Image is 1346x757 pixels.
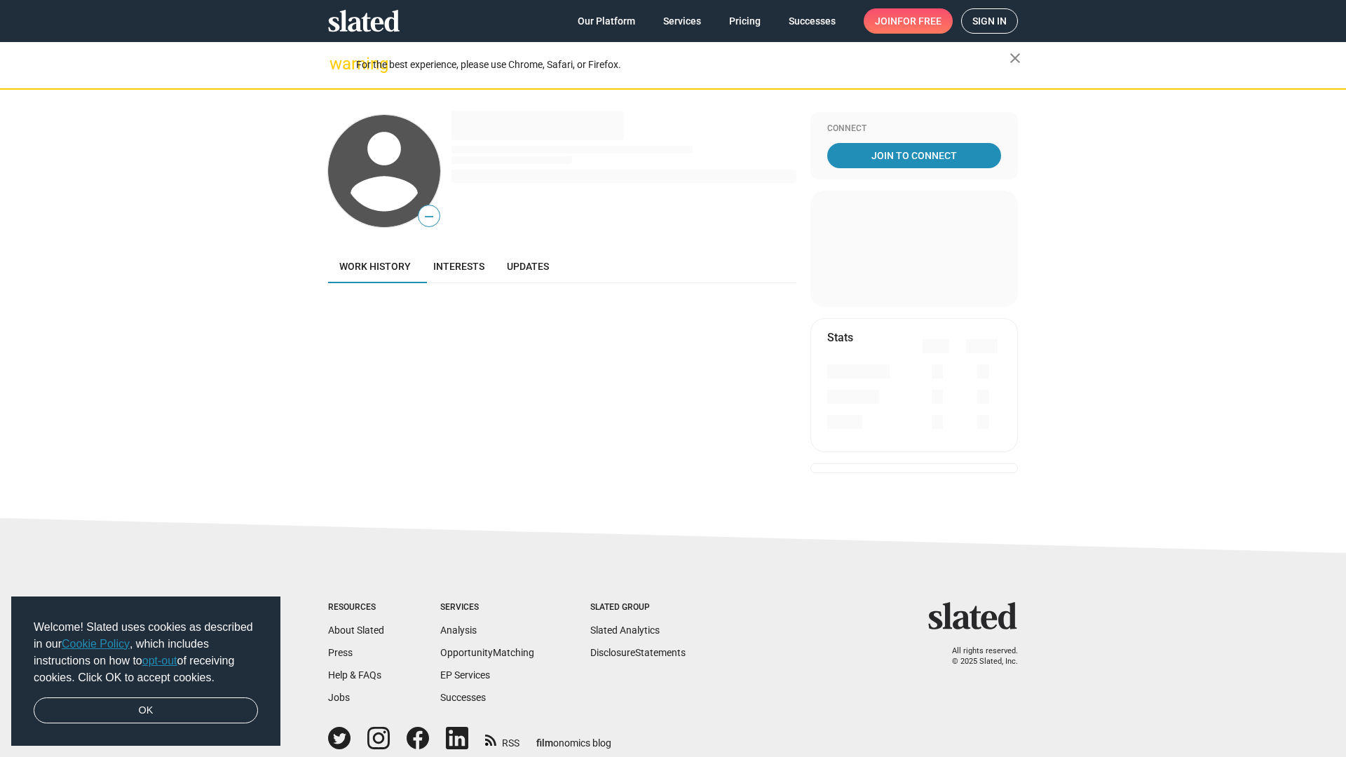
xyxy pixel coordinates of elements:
[827,123,1001,135] div: Connect
[937,646,1018,667] p: All rights reserved. © 2025 Slated, Inc.
[864,8,953,34] a: Joinfor free
[536,737,553,749] span: film
[663,8,701,34] span: Services
[718,8,772,34] a: Pricing
[652,8,712,34] a: Services
[34,619,258,686] span: Welcome! Slated uses cookies as described in our , which includes instructions on how to of recei...
[440,669,490,681] a: EP Services
[729,8,761,34] span: Pricing
[897,8,941,34] span: for free
[827,330,853,345] mat-card-title: Stats
[328,602,384,613] div: Resources
[961,8,1018,34] a: Sign in
[590,625,660,636] a: Slated Analytics
[536,725,611,750] a: filmonomics blog
[142,655,177,667] a: opt-out
[328,692,350,703] a: Jobs
[777,8,847,34] a: Successes
[789,8,836,34] span: Successes
[830,143,998,168] span: Join To Connect
[440,647,534,658] a: OpportunityMatching
[590,647,686,658] a: DisclosureStatements
[566,8,646,34] a: Our Platform
[507,261,549,272] span: Updates
[328,647,353,658] a: Press
[827,143,1001,168] a: Join To Connect
[485,728,519,750] a: RSS
[356,55,1009,74] div: For the best experience, please use Chrome, Safari, or Firefox.
[440,602,534,613] div: Services
[1007,50,1024,67] mat-icon: close
[440,692,486,703] a: Successes
[590,602,686,613] div: Slated Group
[875,8,941,34] span: Join
[972,9,1007,33] span: Sign in
[578,8,635,34] span: Our Platform
[419,207,440,226] span: —
[11,596,280,746] div: cookieconsent
[433,261,484,272] span: Interests
[422,250,496,283] a: Interests
[34,697,258,724] a: dismiss cookie message
[328,625,384,636] a: About Slated
[62,638,130,650] a: Cookie Policy
[496,250,560,283] a: Updates
[328,250,422,283] a: Work history
[329,55,346,72] mat-icon: warning
[440,625,477,636] a: Analysis
[339,261,411,272] span: Work history
[328,669,381,681] a: Help & FAQs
